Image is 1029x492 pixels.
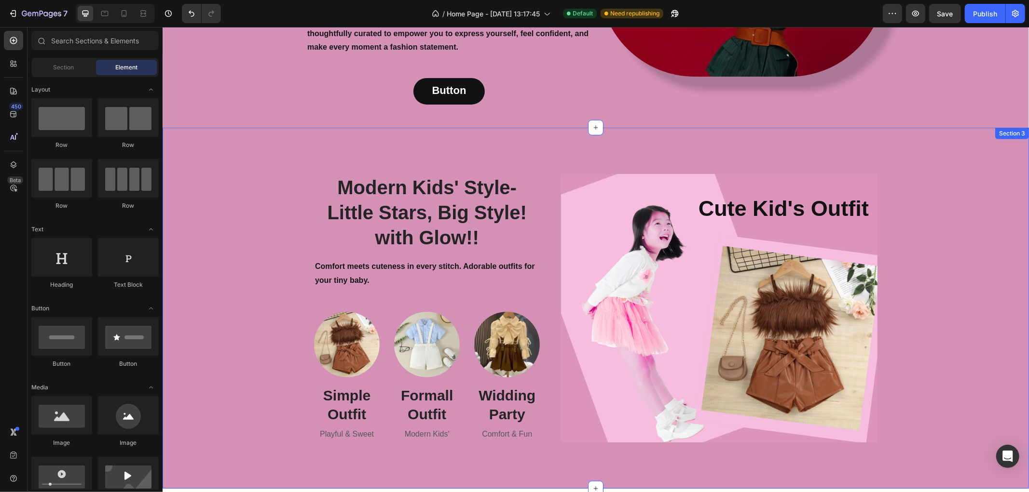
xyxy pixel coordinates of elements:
input: Search Sections & Elements [31,31,159,50]
img: gempages_581591097348719112-02d91390-8b10-4447-bd2a-f0b3cf53d19a.webp [232,285,297,350]
div: Row [31,141,92,149]
span: / [442,9,445,19]
span: Media [31,383,48,392]
strong: cute kid's outfit [536,169,706,194]
span: Section [54,63,74,72]
div: Image [98,439,159,447]
p: Comfort meets cuteness in every stitch. Adorable outfits for your tiny baby. [152,233,376,261]
div: Row [98,141,159,149]
a: Button [251,51,322,78]
span: Toggle open [143,301,159,316]
span: Default [573,9,593,18]
span: Button [31,304,49,313]
p: Modern Kids' [233,400,296,414]
div: Open Intercom Messenger [996,445,1019,468]
span: Text [31,225,43,234]
span: Toggle open [143,82,159,97]
span: Toggle open [143,380,159,395]
span: Toggle open [143,222,159,237]
strong: Button [270,57,304,69]
img: gempages_581591097348719112-d73f634a-07fb-4a49-8255-f2bbe7fc324c.webp [312,285,377,350]
p: Comfort & Fun [313,400,376,414]
span: Element [115,63,137,72]
div: Section 3 [835,102,864,111]
button: Publish [965,4,1005,23]
p: Playful & Sweet [152,400,216,414]
div: Heading [31,280,92,289]
div: Publish [973,9,997,19]
button: Save [929,4,961,23]
span: Save [937,10,953,18]
div: Row [98,201,159,210]
h3: Formall Outfit [232,358,297,398]
h3: Widding Party [312,358,377,398]
span: Layout [31,85,50,94]
div: Button [31,359,92,368]
iframe: Design area [163,27,1029,492]
div: Text Block [98,280,159,289]
div: 450 [9,103,23,110]
div: Row [31,201,92,210]
div: Undo/Redo [182,4,221,23]
span: Need republishing [610,9,659,18]
div: Image [31,439,92,447]
h2: Modern Kids' Style- Little Stars, Big Style! with Glow!! [151,147,377,224]
div: Button [98,359,159,368]
div: Beta [7,176,23,184]
span: Home Page - [DATE] 13:17:45 [447,9,540,19]
img: gempages_581591097348719112-920f2d15-f99e-4654-86df-97361a34fd71.webp [151,285,217,350]
p: 7 [63,8,68,19]
h3: Simple Outfit [151,358,217,398]
button: 7 [4,4,72,23]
